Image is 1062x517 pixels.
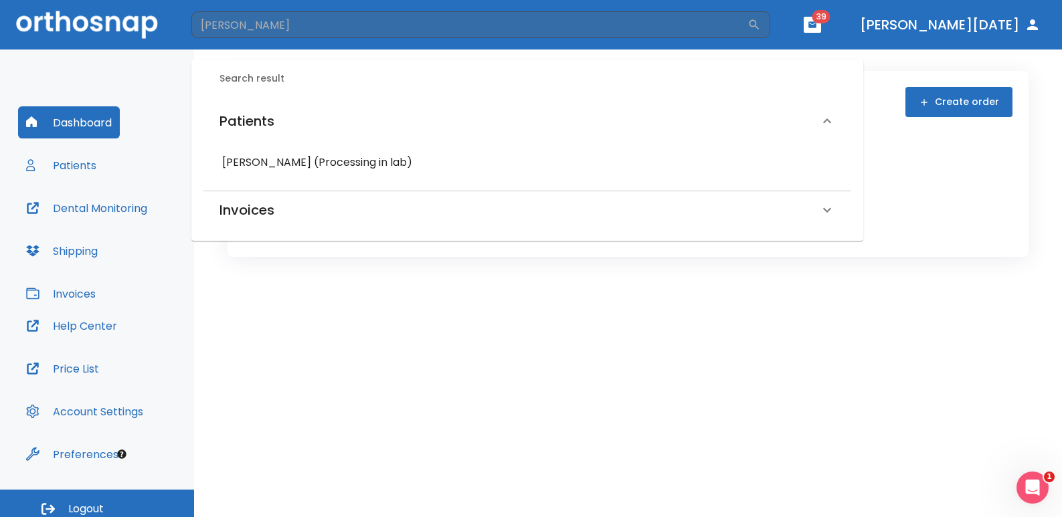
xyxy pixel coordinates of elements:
h6: Search result [219,72,851,86]
span: 39 [812,10,830,23]
button: Shipping [18,235,106,267]
div: Patients [203,97,851,145]
h6: Patients [219,110,274,132]
h6: [PERSON_NAME] (Processing in lab) [222,153,832,172]
button: [PERSON_NAME][DATE] [855,13,1046,37]
button: Create order [905,87,1012,117]
button: Price List [18,352,107,385]
button: Dashboard [18,106,120,138]
div: Invoices [203,191,851,229]
button: Dental Monitoring [18,192,155,224]
img: Orthosnap [16,11,158,38]
button: Help Center [18,310,125,342]
span: 1 [1044,472,1055,482]
button: Invoices [18,278,104,310]
span: Logout [68,502,104,516]
button: Preferences [18,438,126,470]
div: Tooltip anchor [116,448,128,460]
button: Account Settings [18,395,151,427]
input: Search by Patient Name or Case # [191,11,747,38]
h6: Invoices [219,199,274,221]
iframe: Intercom live chat [1016,472,1049,504]
button: Patients [18,149,104,181]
